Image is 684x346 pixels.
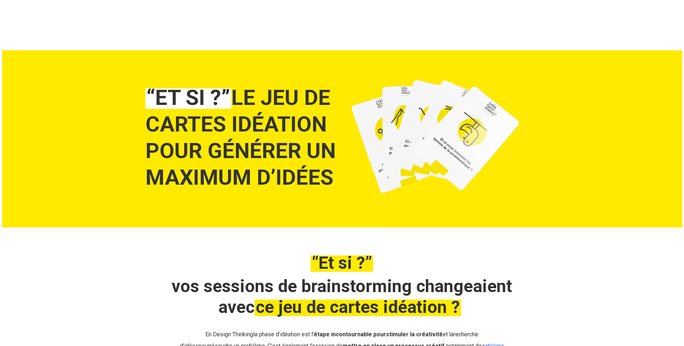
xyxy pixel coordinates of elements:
[145,85,231,110] em: “ET SI ?”
[314,331,386,338] strong: étape incontournable pour
[217,331,253,338] span: esign Thinking
[255,297,461,317] em: ce jeu de cartes idéation ?
[145,85,336,190] strong: LE JEU DE CARTES IDÉATION POUR GÉNÉRER UN MAXIMUM D’IDÉES
[443,331,453,338] span: et la
[311,253,373,273] em: “Et si ?”
[327,68,539,209] img: jeu cartes et si idéation
[205,331,217,338] span: En D
[172,276,512,317] strong: vos sessions de brainstorming changeaient avec
[253,331,386,338] span: la phase d’idéation est l’
[386,331,443,338] strong: stimuler la créativité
